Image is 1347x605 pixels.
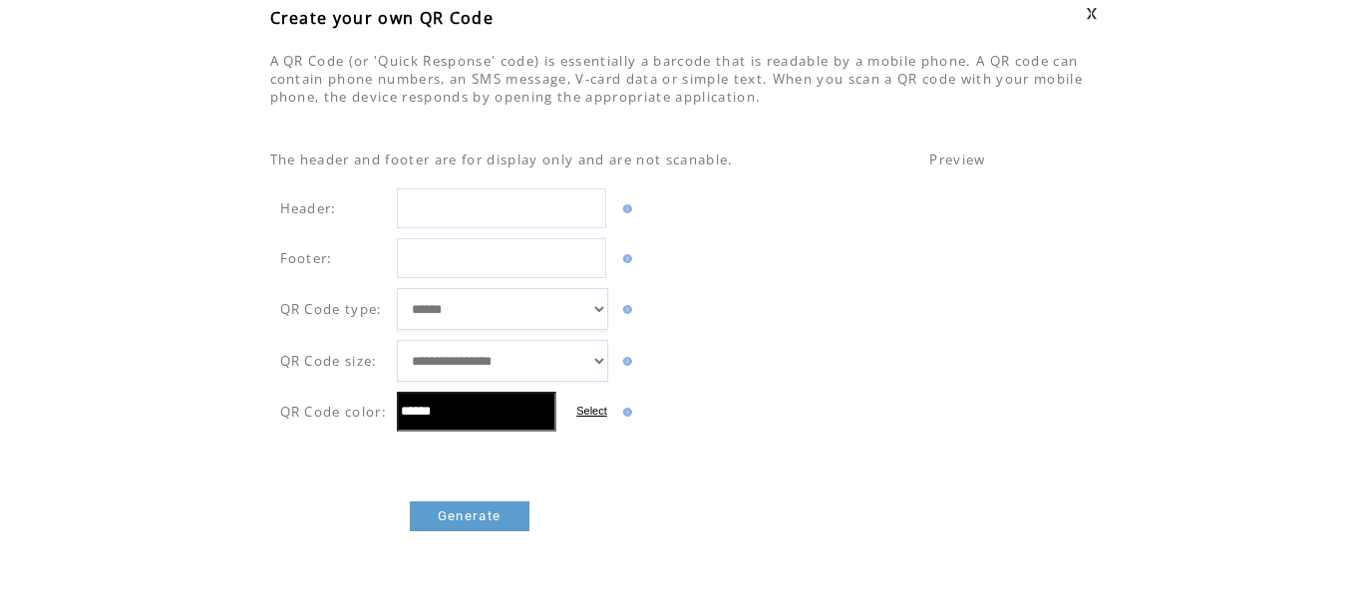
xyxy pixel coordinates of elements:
[576,405,607,417] label: Select
[280,352,378,370] span: QR Code size:
[280,300,383,318] span: QR Code type:
[280,249,333,267] span: Footer:
[618,254,632,263] img: help.gif
[280,403,388,421] span: QR Code color:
[410,501,529,531] a: Generate
[280,199,337,217] span: Header:
[270,7,495,29] span: Create your own QR Code
[618,204,632,213] img: help.gif
[270,151,734,168] span: The header and footer are for display only and are not scanable.
[929,151,985,168] span: Preview
[618,357,632,366] img: help.gif
[618,408,632,417] img: help.gif
[270,52,1084,106] span: A QR Code (or 'Quick Response' code) is essentially a barcode that is readable by a mobile phone....
[618,305,632,314] img: help.gif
